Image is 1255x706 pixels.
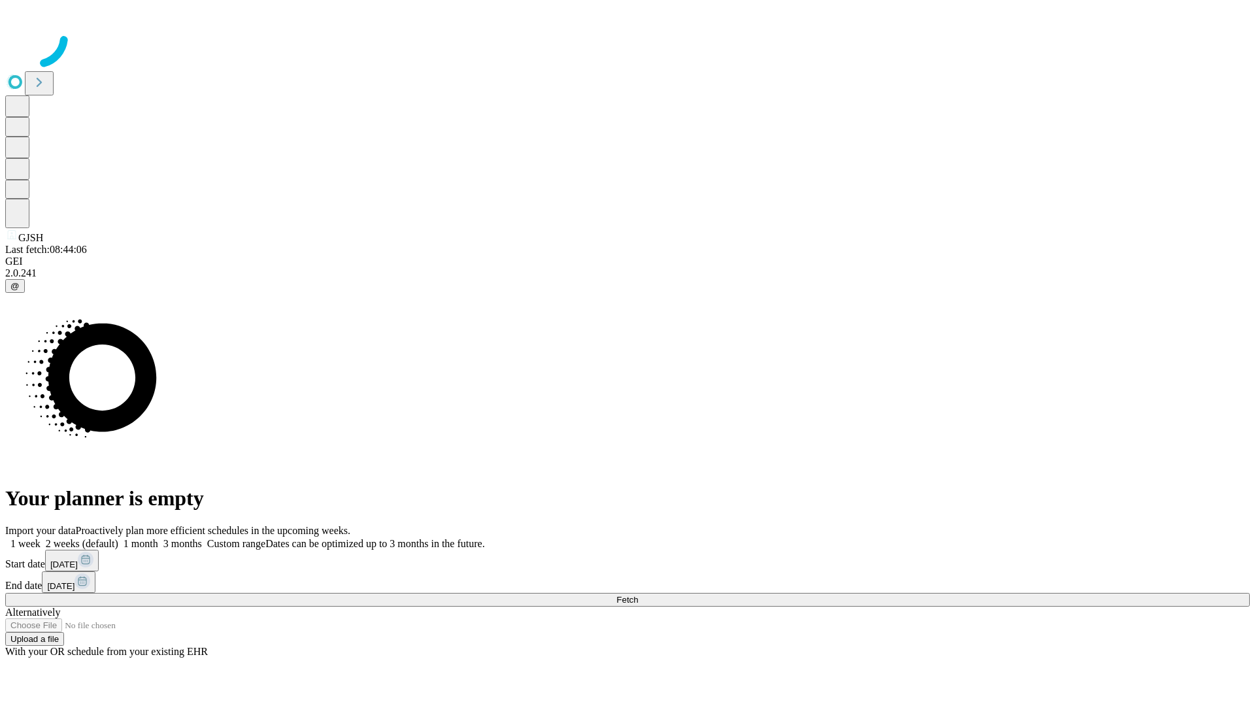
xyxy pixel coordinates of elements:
[265,538,484,549] span: Dates can be optimized up to 3 months in the future.
[5,256,1250,267] div: GEI
[5,279,25,293] button: @
[5,550,1250,571] div: Start date
[5,267,1250,279] div: 2.0.241
[18,232,43,243] span: GJSH
[616,595,638,605] span: Fetch
[5,244,87,255] span: Last fetch: 08:44:06
[5,525,76,536] span: Import your data
[5,646,208,657] span: With your OR schedule from your existing EHR
[5,486,1250,511] h1: Your planner is empty
[50,560,78,569] span: [DATE]
[76,525,350,536] span: Proactively plan more efficient schedules in the upcoming weeks.
[47,581,75,591] span: [DATE]
[10,281,20,291] span: @
[124,538,158,549] span: 1 month
[5,632,64,646] button: Upload a file
[5,593,1250,607] button: Fetch
[5,607,60,618] span: Alternatively
[46,538,118,549] span: 2 weeks (default)
[163,538,202,549] span: 3 months
[42,571,95,593] button: [DATE]
[10,538,41,549] span: 1 week
[207,538,265,549] span: Custom range
[5,571,1250,593] div: End date
[45,550,99,571] button: [DATE]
